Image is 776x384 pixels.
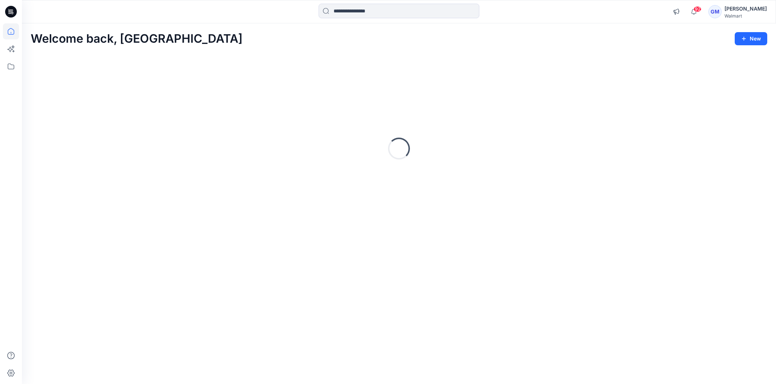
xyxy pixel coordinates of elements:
[708,5,722,18] div: GM
[724,13,767,19] div: Walmart
[735,32,767,45] button: New
[31,32,243,46] h2: Welcome back, [GEOGRAPHIC_DATA]
[693,6,701,12] span: 92
[724,4,767,13] div: [PERSON_NAME]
